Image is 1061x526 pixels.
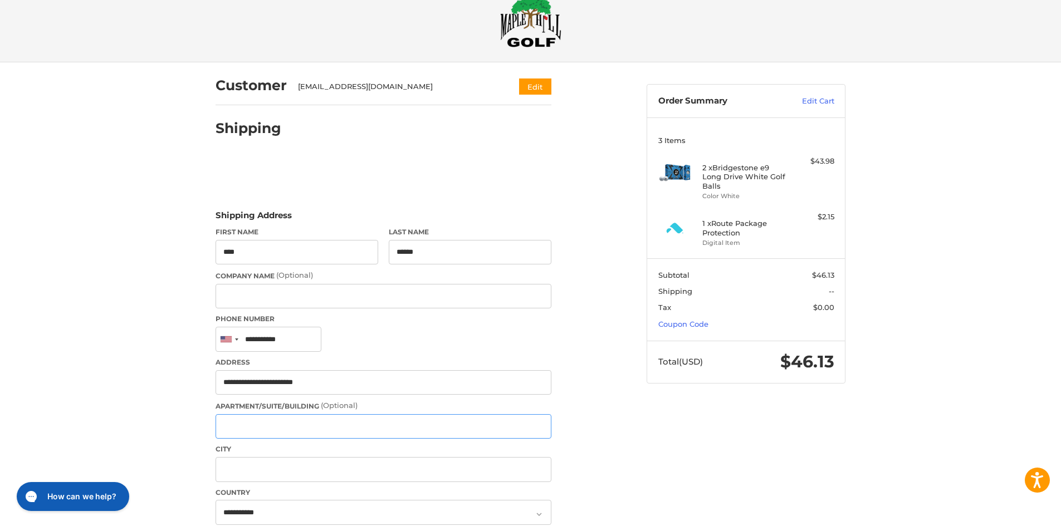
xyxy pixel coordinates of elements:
div: United States: +1 [216,327,242,351]
label: Last Name [389,227,551,237]
div: [EMAIL_ADDRESS][DOMAIN_NAME] [298,81,498,92]
div: $43.98 [790,156,834,167]
span: $46.13 [780,351,834,372]
iframe: Gorgias live chat messenger [11,478,133,515]
a: Edit Cart [778,96,834,107]
button: Edit [519,78,551,95]
label: Address [216,357,551,367]
label: City [216,444,551,454]
span: Subtotal [658,271,690,279]
label: Company Name [216,270,551,281]
div: $2.15 [790,212,834,223]
label: Apartment/Suite/Building [216,400,551,411]
span: Total (USD) [658,356,703,367]
h4: 2 x Bridgestone e9 Long Drive White Golf Balls [702,163,788,190]
li: Color White [702,191,788,201]
span: Shipping [658,287,692,296]
h2: Customer [216,77,287,94]
a: Coupon Code [658,319,708,328]
small: (Optional) [321,401,358,410]
label: First Name [216,227,378,237]
legend: Shipping Address [216,209,292,227]
span: Tax [658,303,671,312]
span: $46.13 [812,271,834,279]
h2: Shipping [216,120,281,137]
label: Phone Number [216,314,551,324]
h4: 1 x Route Package Protection [702,219,788,237]
small: (Optional) [276,271,313,279]
h3: Order Summary [658,96,778,107]
span: -- [829,287,834,296]
label: Country [216,488,551,498]
span: $0.00 [813,303,834,312]
li: Digital Item [702,238,788,248]
h3: 3 Items [658,136,834,145]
